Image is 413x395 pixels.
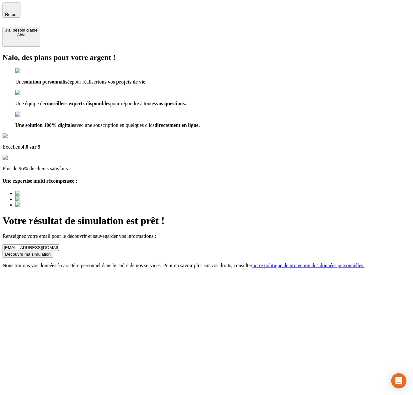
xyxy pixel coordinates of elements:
p: Plus de 96% de clients satisfaits ! [3,166,410,172]
span: Une équipe de [15,101,45,106]
span: pour répondre à toutes [110,101,156,106]
span: 4,8 sur 5 [22,144,40,150]
img: Best savings advice award [15,196,74,202]
span: Une [15,79,24,84]
img: checkmark [15,90,43,96]
div: Aide [5,33,38,37]
span: Nous traitons vos données à caractère personnel dans le cadre de nos services. Pour en savoir plu... [3,263,253,268]
h1: Votre résultat de simulation est prêt ! [3,215,410,227]
span: directement en ligne. [154,122,200,128]
img: Best savings advice award [15,202,74,208]
span: pour réaliser [72,79,97,84]
span: avec une souscription en quelques clics [74,122,154,128]
img: reviews stars [3,155,34,161]
button: J’ai besoin d'aideAide [3,27,40,47]
button: Retour [3,3,20,18]
img: checkmark [15,112,43,117]
span: Une solution 100% digitale [15,122,74,128]
img: checkmark [15,68,43,74]
div: J’ai besoin d'aide [5,28,38,33]
p: Renseignez votre email pour le découvrir et sauvegarder vos informations : [3,233,410,239]
div: Open Intercom Messenger [391,373,407,389]
h4: Une expertise multi récompensée : [3,178,410,184]
a: notre politique de protection des données personnelles. [253,263,365,268]
span: conseillers experts disponibles [45,101,110,106]
img: Google Review [3,133,40,139]
div: Découvrir ma simulation [5,252,51,257]
span: vos questions. [156,101,186,106]
span: tous vos projets de vie. [98,79,147,84]
h2: Nalo, des plans pour votre argent ! [3,53,410,62]
span: Excellent [3,144,22,150]
span: Retour [5,12,18,17]
input: Email [3,244,59,251]
img: Best savings advice award [15,191,74,196]
button: Découvrir ma simulation [3,251,53,258]
span: solution personnalisée [24,79,72,84]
